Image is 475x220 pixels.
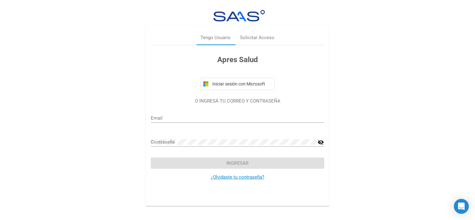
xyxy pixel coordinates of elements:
[211,81,272,86] span: Iniciar sesión con Microsoft
[454,199,469,214] div: Open Intercom Messenger
[211,174,264,180] a: ¿Olvidaste tu contraseña?
[318,139,324,146] mat-icon: visibility_off
[201,34,231,41] div: Tengo Usuario
[226,160,249,166] span: Ingresar
[240,34,274,41] div: Solicitar Acceso
[151,98,324,105] p: O INGRESÁ TU CORREO Y CONTRASEÑA
[151,158,324,169] button: Ingresar
[151,54,324,65] h3: Apres Salud
[200,78,275,90] button: Iniciar sesión con Microsoft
